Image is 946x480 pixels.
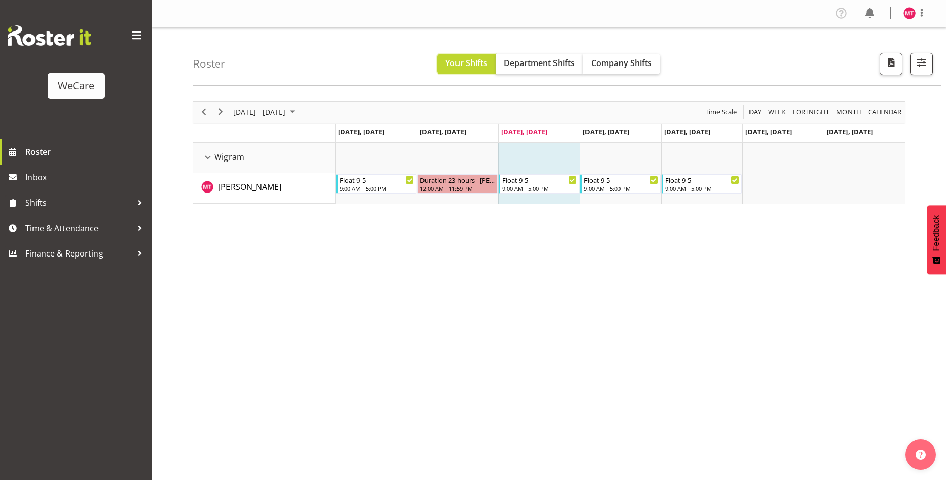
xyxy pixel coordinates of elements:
img: monique-telford11931.jpg [903,7,916,19]
span: Department Shifts [504,57,575,69]
div: Monique Telford"s event - Duration 23 hours - Monique Telford Begin From Tuesday, September 30, 2... [417,174,498,194]
span: Day [748,106,762,118]
div: 9:00 AM - 5:00 PM [340,184,414,193]
td: Wigram resource [193,143,336,173]
span: Finance & Reporting [25,246,132,261]
span: Fortnight [792,106,830,118]
button: Timeline Week [767,106,788,118]
div: Sep 29 - Oct 05, 2025 [230,102,301,123]
span: Month [835,106,862,118]
button: October 2025 [232,106,300,118]
button: Company Shifts [583,54,660,74]
img: Rosterit website logo [8,25,91,46]
span: Time & Attendance [25,220,132,236]
div: Timeline Week of October 1, 2025 [193,101,905,204]
span: Roster [25,144,147,159]
span: [DATE], [DATE] [583,127,629,136]
span: Shifts [25,195,132,210]
div: 9:00 AM - 5:00 PM [665,184,739,193]
button: Feedback - Show survey [927,205,946,274]
div: 9:00 AM - 5:00 PM [584,184,658,193]
button: Previous [197,106,211,118]
span: Week [767,106,787,118]
span: [DATE], [DATE] [501,127,547,136]
span: [DATE], [DATE] [827,127,873,136]
span: Feedback [932,215,941,251]
span: Your Shifts [445,57,487,69]
button: Month [867,106,903,118]
span: Company Shifts [591,57,652,69]
a: [PERSON_NAME] [218,181,281,193]
div: previous period [195,102,212,123]
td: Monique Telford resource [193,173,336,204]
div: WeCare [58,78,94,93]
div: Float 9-5 [502,175,576,185]
div: Float 9-5 [584,175,658,185]
div: Monique Telford"s event - Float 9-5 Begin From Wednesday, October 1, 2025 at 9:00:00 AM GMT+13:00... [499,174,579,194]
div: Float 9-5 [665,175,739,185]
span: [DATE], [DATE] [420,127,466,136]
span: [DATE] - [DATE] [232,106,286,118]
span: Time Scale [704,106,738,118]
div: next period [212,102,230,123]
div: Monique Telford"s event - Float 9-5 Begin From Friday, October 3, 2025 at 9:00:00 AM GMT+13:00 En... [662,174,742,194]
div: Float 9-5 [340,175,414,185]
span: Wigram [214,151,244,163]
img: help-xxl-2.png [916,450,926,460]
table: Timeline Week of October 1, 2025 [336,143,905,204]
span: [DATE], [DATE] [338,127,384,136]
h4: Roster [193,58,225,70]
button: Your Shifts [437,54,496,74]
button: Fortnight [791,106,831,118]
button: Department Shifts [496,54,583,74]
div: 9:00 AM - 5:00 PM [502,184,576,193]
span: [DATE], [DATE] [745,127,792,136]
span: Inbox [25,170,147,185]
button: Time Scale [704,106,739,118]
button: Timeline Month [835,106,863,118]
div: 12:00 AM - 11:59 PM [420,184,495,193]
button: Next [214,106,228,118]
div: Monique Telford"s event - Float 9-5 Begin From Thursday, October 2, 2025 at 9:00:00 AM GMT+13:00 ... [580,174,661,194]
div: Monique Telford"s event - Float 9-5 Begin From Monday, September 29, 2025 at 9:00:00 AM GMT+13:00... [336,174,416,194]
span: [DATE], [DATE] [664,127,710,136]
button: Download a PDF of the roster according to the set date range. [880,53,902,75]
button: Timeline Day [747,106,763,118]
div: Duration 23 hours - [PERSON_NAME] [420,175,495,185]
span: calendar [867,106,902,118]
button: Filter Shifts [910,53,933,75]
